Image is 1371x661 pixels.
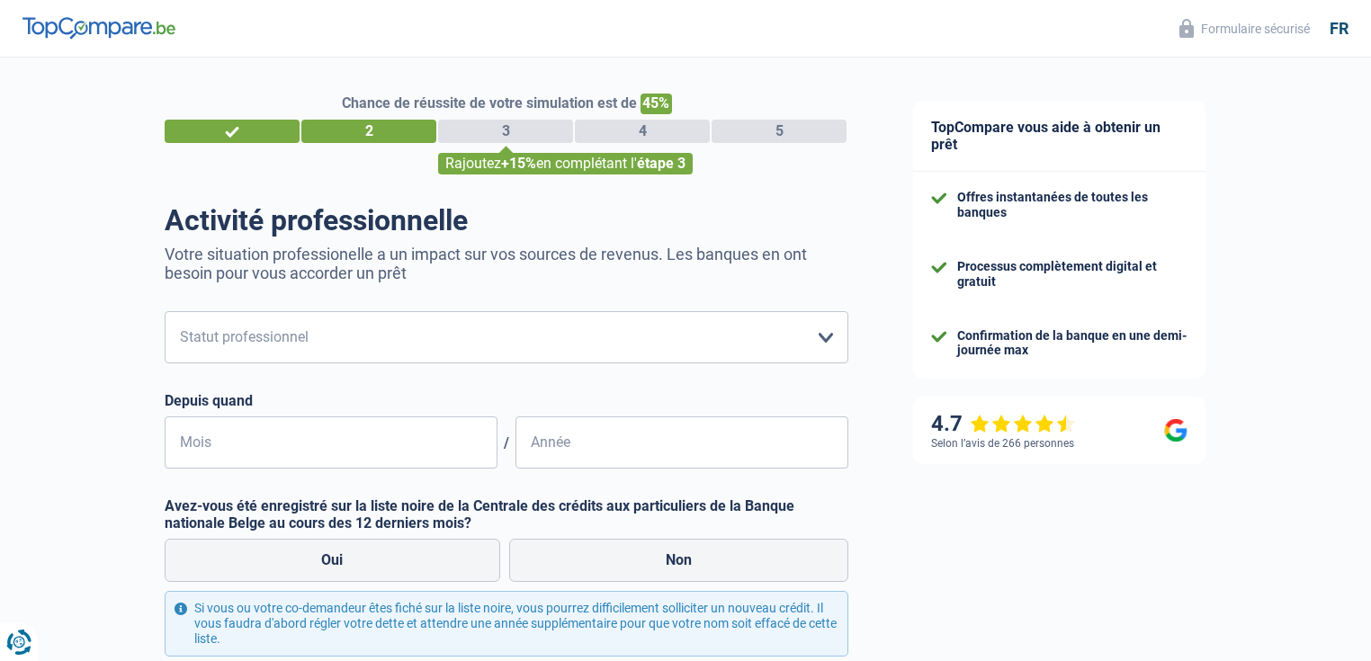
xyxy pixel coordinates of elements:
input: MM [165,416,497,469]
h1: Activité professionnelle [165,203,848,237]
div: Processus complètement digital et gratuit [957,259,1187,290]
span: / [497,434,515,451]
div: 5 [712,120,847,143]
label: Depuis quand [165,392,848,409]
div: 1 [165,120,300,143]
input: AAAA [515,416,848,469]
div: 4.7 [931,411,1076,437]
div: 3 [438,120,573,143]
label: Non [509,539,849,582]
span: 45% [641,94,672,114]
div: Offres instantanées de toutes les banques [957,190,1187,220]
button: Formulaire sécurisé [1169,13,1321,43]
span: Chance de réussite de votre simulation est de [342,94,637,112]
div: 4 [575,120,710,143]
div: TopCompare vous aide à obtenir un prêt [913,101,1205,172]
span: étape 3 [637,155,685,172]
label: Avez-vous été enregistré sur la liste noire de la Centrale des crédits aux particuliers de la Ban... [165,497,848,531]
div: fr [1330,19,1349,39]
div: Selon l’avis de 266 personnes [931,437,1074,450]
label: Oui [165,539,500,582]
span: +15% [501,155,536,172]
p: Votre situation professionelle a un impact sur vos sources de revenus. Les banques en ont besoin ... [165,245,848,282]
div: Confirmation de la banque en une demi-journée max [957,328,1187,359]
div: Rajoutez en complétant l' [438,153,693,174]
div: 2 [301,120,436,143]
img: TopCompare Logo [22,17,175,39]
div: Si vous ou votre co-demandeur êtes fiché sur la liste noire, vous pourrez difficilement sollicite... [165,591,848,656]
